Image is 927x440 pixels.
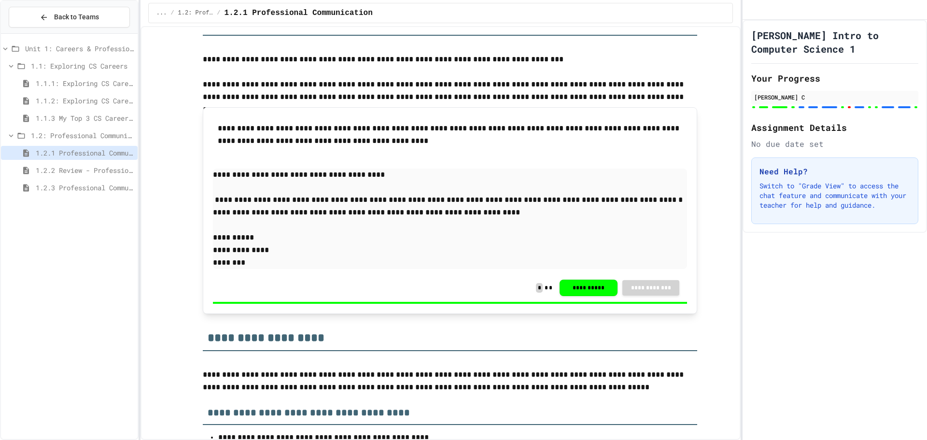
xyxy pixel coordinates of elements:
[759,181,910,210] p: Switch to "Grade View" to access the chat feature and communicate with your teacher for help and ...
[36,148,134,158] span: 1.2.1 Professional Communication
[31,130,134,141] span: 1.2: Professional Communication
[751,138,918,150] div: No due date set
[156,9,167,17] span: ...
[36,96,134,106] span: 1.1.2: Exploring CS Careers - Review
[36,78,134,88] span: 1.1.1: Exploring CS Careers
[170,9,174,17] span: /
[751,121,918,134] h2: Assignment Details
[759,166,910,177] h3: Need Help?
[751,71,918,85] h2: Your Progress
[36,183,134,193] span: 1.2.3 Professional Communication Challenge
[31,61,134,71] span: 1.1: Exploring CS Careers
[9,7,130,28] button: Back to Teams
[217,9,220,17] span: /
[54,12,99,22] span: Back to Teams
[754,93,915,101] div: [PERSON_NAME] C
[36,113,134,123] span: 1.1.3 My Top 3 CS Careers!
[751,28,918,56] h1: [PERSON_NAME] Intro to Computer Science 1
[225,7,373,19] span: 1.2.1 Professional Communication
[25,43,134,54] span: Unit 1: Careers & Professionalism
[36,165,134,175] span: 1.2.2 Review - Professional Communication
[178,9,213,17] span: 1.2: Professional Communication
